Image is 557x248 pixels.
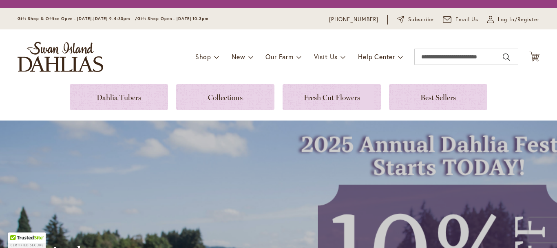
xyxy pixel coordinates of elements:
span: Log In/Register [498,16,539,24]
a: store logo [18,42,103,72]
span: Gift Shop Open - [DATE] 10-3pm [137,16,208,21]
span: Visit Us [314,52,338,61]
span: Shop [195,52,211,61]
span: Email Us [455,16,479,24]
div: TrustedSite Certified [8,232,46,248]
button: Search [503,51,510,64]
a: Log In/Register [487,16,539,24]
span: Subscribe [408,16,434,24]
span: Gift Shop & Office Open - [DATE]-[DATE] 9-4:30pm / [18,16,137,21]
a: [PHONE_NUMBER] [329,16,378,24]
a: Email Us [443,16,479,24]
span: New [232,52,245,61]
span: Help Center [358,52,395,61]
span: Our Farm [265,52,293,61]
a: Subscribe [397,16,434,24]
